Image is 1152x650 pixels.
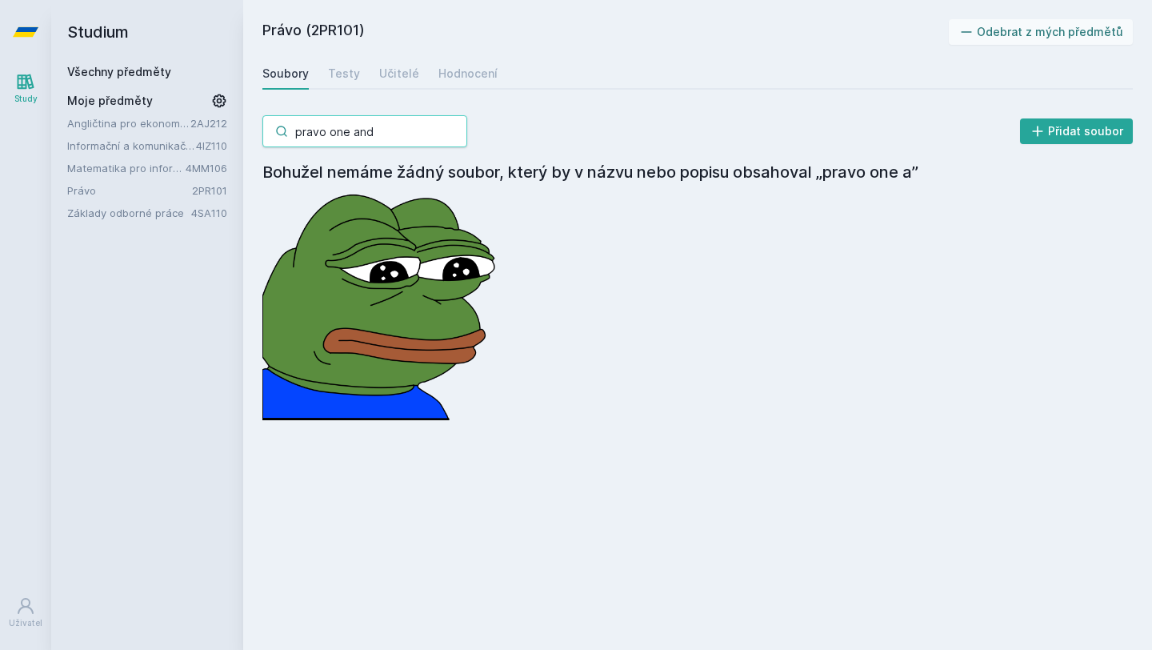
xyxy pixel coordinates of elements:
div: Hodnocení [438,66,498,82]
span: Moje předměty [67,93,153,109]
a: Study [3,64,48,113]
div: Study [14,93,38,105]
a: 2AJ212 [190,117,227,130]
a: Uživatel [3,588,48,637]
a: 2PR101 [192,184,227,197]
a: Soubory [262,58,309,90]
a: Testy [328,58,360,90]
button: Odebrat z mých předmětů [949,19,1134,45]
img: error_picture.png [262,184,502,420]
input: Hledej soubor [262,115,467,147]
h4: Bohužel nemáme žádný soubor, který by v názvu nebo popisu obsahoval „pravo one a” [262,160,1133,184]
a: Právo [67,183,192,199]
a: Angličtina pro ekonomická studia 2 (B2/C1) [67,115,190,131]
a: Základy odborné práce [67,205,191,221]
a: 4IZ110 [196,139,227,152]
div: Soubory [262,66,309,82]
a: Matematika pro informatiky [67,160,186,176]
a: 4MM106 [186,162,227,175]
div: Uživatel [9,617,42,629]
div: Testy [328,66,360,82]
a: Učitelé [379,58,419,90]
a: Hodnocení [438,58,498,90]
button: Přidat soubor [1020,118,1134,144]
div: Učitelé [379,66,419,82]
a: 4SA110 [191,207,227,219]
a: Všechny předměty [67,65,171,78]
a: Informační a komunikační technologie [67,138,196,154]
h2: Právo (2PR101) [262,19,949,45]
